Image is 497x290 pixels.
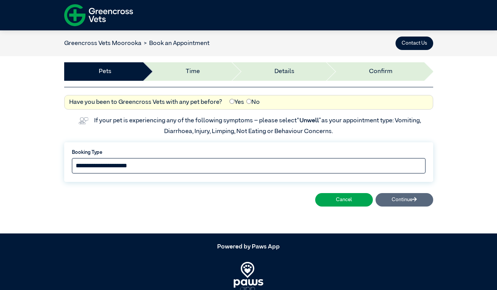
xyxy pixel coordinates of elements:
nav: breadcrumb [64,39,210,48]
label: If your pet is experiencing any of the following symptoms – please select as your appointment typ... [94,118,422,135]
a: Pets [99,67,111,76]
a: Greencross Vets Moorooka [64,40,141,47]
label: No [246,98,260,107]
label: Yes [229,98,244,107]
img: vet [76,115,91,127]
input: No [246,99,251,104]
label: Have you been to Greencross Vets with any pet before? [69,98,222,107]
img: f-logo [64,2,133,28]
h5: Powered by Paws App [64,243,433,251]
button: Contact Us [396,37,433,50]
button: Cancel [315,193,373,207]
input: Yes [229,99,234,104]
li: Book an Appointment [141,39,210,48]
label: Booking Type [72,149,426,156]
span: “Unwell” [297,118,321,124]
